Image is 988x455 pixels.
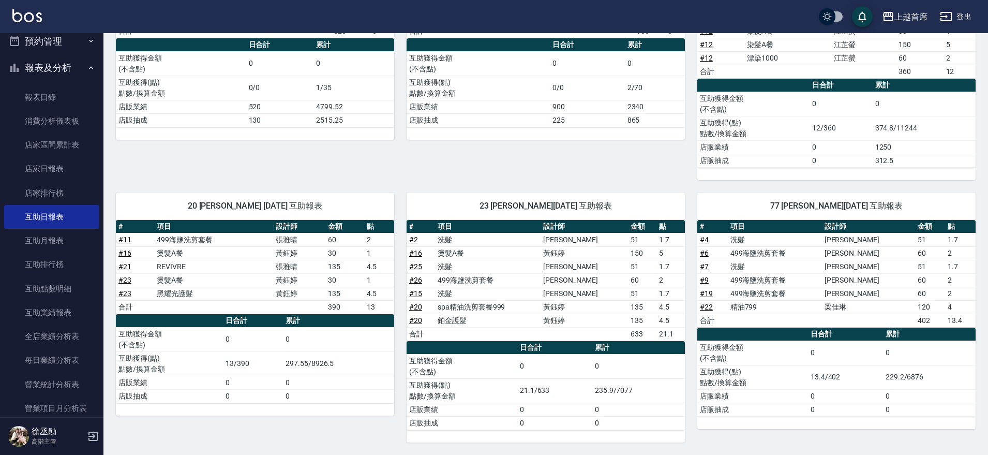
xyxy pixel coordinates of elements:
td: 1 [364,246,394,260]
img: Logo [12,9,42,22]
td: 13.4 [945,314,976,327]
td: [PERSON_NAME] [822,287,915,300]
td: 60 [896,51,943,65]
td: 520 [246,100,314,113]
table: a dense table [697,328,976,417]
a: 每日業績分析表 [4,348,99,372]
th: 日合計 [517,341,592,355]
td: 30 [325,246,364,260]
td: 499海鹽洗剪套餐 [728,287,822,300]
td: 0 [810,92,872,116]
td: [PERSON_NAME] [822,260,915,273]
img: Person [8,426,29,447]
a: #2 [409,236,418,244]
td: 鉑金護髮 [435,314,541,327]
td: 2 [945,287,976,300]
td: [PERSON_NAME] [822,273,915,287]
td: 店販抽成 [116,113,246,127]
td: 江芷螢 [831,38,896,51]
a: 消費分析儀表板 [4,109,99,133]
td: 120 [915,300,946,314]
td: 51 [915,260,946,273]
td: 4.5 [656,300,685,314]
td: 店販抽成 [697,403,808,416]
td: 黃鈺婷 [541,246,628,260]
button: 報表及分析 [4,54,99,81]
td: 0 [883,403,976,416]
td: 店販抽成 [407,416,517,430]
td: 店販業績 [407,100,550,113]
th: 累計 [313,38,394,52]
td: 店販抽成 [407,113,550,127]
td: 60 [915,287,946,300]
td: 0 [246,51,314,76]
th: 點 [364,220,394,233]
td: 4.5 [364,287,394,300]
table: a dense table [697,79,976,168]
span: 77 [PERSON_NAME][DATE] 互助報表 [710,201,963,211]
table: a dense table [407,38,685,127]
td: 0 [592,403,685,416]
td: 互助獲得金額 (不含點) [116,51,246,76]
td: 0 [873,92,976,116]
td: 洗髮 [435,260,541,273]
td: 865 [625,113,685,127]
td: [PERSON_NAME] [541,287,628,300]
td: 燙髮A餐 [154,246,273,260]
td: 1/35 [313,76,394,100]
td: 2 [945,246,976,260]
td: 合計 [697,314,728,327]
td: spa精油洗剪套餐999 [435,300,541,314]
span: 23 [PERSON_NAME][DATE] 互助報表 [419,201,672,211]
th: 累計 [592,341,685,355]
th: 日合計 [550,38,624,52]
td: 合計 [116,300,154,314]
td: 0 [810,154,872,167]
td: 2515.25 [313,113,394,127]
a: #19 [700,289,713,298]
td: 合計 [697,65,744,78]
th: 累計 [873,79,976,92]
td: 0 [592,416,685,430]
td: 5 [944,38,976,51]
a: #20 [409,316,422,325]
h5: 徐丞勛 [32,427,84,437]
td: 互助獲得金額 (不含點) [697,341,808,365]
td: 漂染1000 [744,51,831,65]
td: 店販業績 [116,376,223,389]
td: 51 [628,233,656,246]
th: 日合計 [810,79,872,92]
td: 633 [628,327,656,341]
th: 項目 [154,220,273,233]
button: 登出 [936,7,976,26]
td: 1250 [873,140,976,154]
td: 1.7 [656,260,685,273]
th: 日合計 [223,314,283,328]
th: # [116,220,154,233]
th: 累計 [625,38,685,52]
th: 設計師 [273,220,325,233]
th: 項目 [728,220,822,233]
td: 13.4/402 [808,365,883,389]
td: 150 [896,38,943,51]
td: 2 [944,51,976,65]
a: #6 [700,249,709,257]
td: 135 [325,260,364,273]
a: #22 [700,303,713,311]
td: 店販抽成 [116,389,223,403]
td: 5 [656,246,685,260]
td: 黃鈺婷 [273,287,325,300]
td: 店販業績 [697,389,808,403]
a: #11 [118,236,131,244]
td: 0/0 [550,76,624,100]
td: 150 [628,246,656,260]
td: 洗髮 [435,233,541,246]
td: 洗髮 [435,287,541,300]
th: 金額 [628,220,656,233]
td: 60 [915,273,946,287]
td: 互助獲得金額 (不含點) [407,51,550,76]
td: 1.7 [945,233,976,246]
td: 燙髮A餐 [435,246,541,260]
td: 13 [364,300,394,314]
td: 黃鈺婷 [273,246,325,260]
